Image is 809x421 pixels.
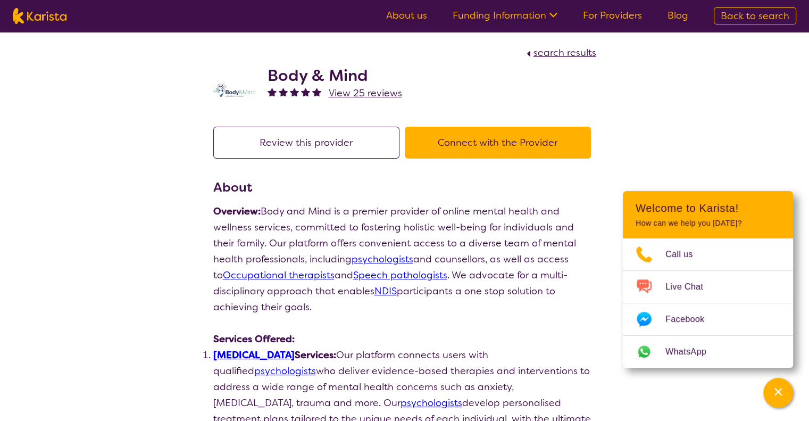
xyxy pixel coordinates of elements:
[668,9,688,22] a: Blog
[374,285,397,298] a: NDIS
[636,202,780,214] h2: Welcome to Karista!
[623,336,793,368] a: Web link opens in a new tab.
[405,136,596,149] a: Connect with the Provider
[763,378,793,408] button: Channel Menu
[623,191,793,368] div: Channel Menu
[353,269,447,282] a: Speech pathologists
[213,203,596,315] p: Body and Mind is a premier provider of online mental health and wellness services, committed to f...
[329,85,402,101] a: View 25 reviews
[213,333,295,345] strong: Services Offered:
[352,253,413,266] a: psychologists
[301,87,310,96] img: fullstar
[714,7,796,24] a: Back to search
[533,46,596,59] span: search results
[268,66,402,85] h2: Body & Mind
[279,87,288,96] img: fullstar
[13,8,66,24] img: Karista logo
[213,349,295,361] a: [MEDICAL_DATA]
[453,9,557,22] a: Funding Information
[213,127,399,159] button: Review this provider
[636,219,780,228] p: How can we help you [DATE]?
[213,178,596,197] h3: About
[223,269,335,282] a: Occupational therapists
[213,136,405,149] a: Review this provider
[213,83,256,97] img: qmpolprhjdhzpcuekzqg.svg
[665,344,719,360] span: WhatsApp
[290,87,299,96] img: fullstar
[583,9,642,22] a: For Providers
[213,349,336,361] strong: Services:
[665,246,706,262] span: Call us
[312,87,321,96] img: fullstar
[329,87,402,100] span: View 25 reviews
[401,397,462,409] a: psychologists
[721,10,789,22] span: Back to search
[254,365,316,377] a: psychologists
[623,238,793,368] ul: Choose channel
[268,87,277,96] img: fullstar
[386,9,427,22] a: About us
[405,127,591,159] button: Connect with the Provider
[665,311,717,327] span: Facebook
[213,205,261,218] strong: Overview:
[665,279,716,295] span: Live Chat
[524,46,596,59] a: search results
